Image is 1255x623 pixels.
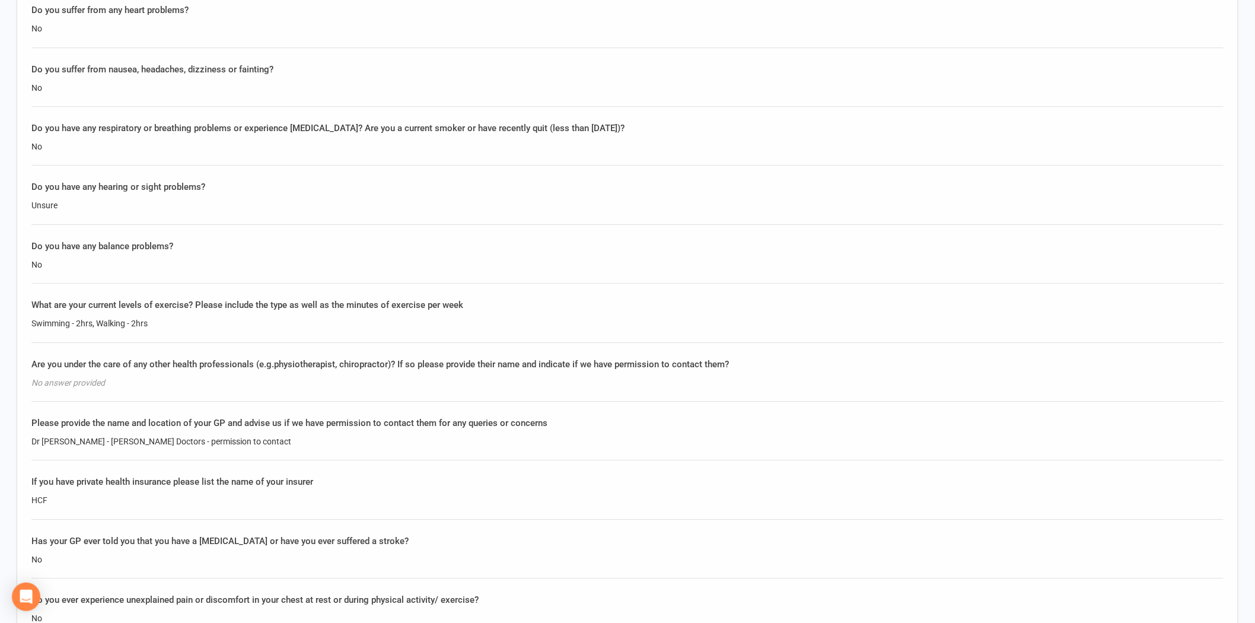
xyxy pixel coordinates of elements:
[31,121,1224,135] div: Do you have any respiratory or breathing problems or experience [MEDICAL_DATA]? Are you a current...
[31,199,1224,212] div: Unsure
[31,317,1224,330] div: Swimming - 2hrs, Walking - 2hrs
[31,435,1224,448] div: Dr [PERSON_NAME] - [PERSON_NAME] Doctors - permission to contact
[31,22,1224,35] div: No
[12,583,40,611] div: Open Intercom Messenger
[31,475,1224,489] div: If you have private health insurance please list the name of your insurer
[31,534,1224,548] div: Has your GP ever told you that you have a [MEDICAL_DATA] or have you ever suffered a stroke?
[31,357,1224,371] div: Are you under the care of any other health professionals (e.g.physiotherapist, chiropractor)? If ...
[31,239,1224,253] div: Do you have any balance problems?
[31,416,1224,430] div: Please provide the name and location of your GP and advise us if we have permission to contact th...
[31,258,1224,271] div: No
[31,378,105,387] em: No answer provided
[31,140,1224,153] div: No
[31,298,1224,312] div: What are your current levels of exercise? Please include the type as well as the minutes of exerc...
[31,494,1224,507] div: HCF
[31,81,1224,94] div: No
[31,3,1224,17] div: Do you suffer from any heart problems?
[31,593,1224,607] div: Do you ever experience unexplained pain or discomfort in your chest at rest or during physical ac...
[31,180,1224,194] div: Do you have any hearing or sight problems?
[31,553,1224,566] div: No
[31,62,1224,77] div: Do you suffer from nausea, headaches, dizziness or fainting?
